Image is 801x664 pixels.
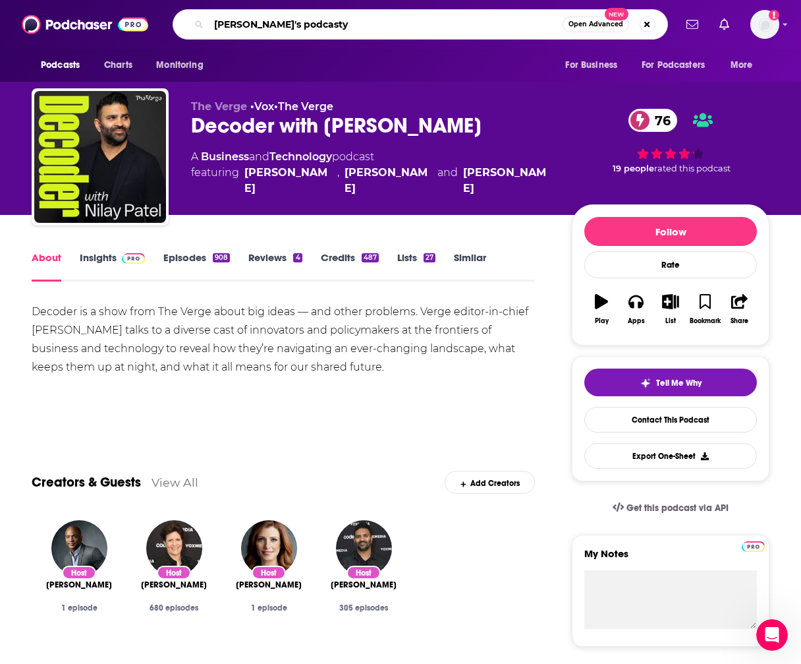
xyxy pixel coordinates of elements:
[584,251,757,278] div: Rate
[602,492,739,524] a: Get this podcast via API
[681,13,704,36] a: Show notifications dropdown
[236,580,302,590] span: [PERSON_NAME]
[665,317,676,325] div: List
[213,253,230,262] div: 908
[337,165,339,196] span: ,
[628,317,645,325] div: Apps
[605,8,628,20] span: New
[619,286,653,333] button: Apps
[156,56,203,75] span: Monitoring
[750,10,779,39] img: User Profile
[714,13,734,36] a: Show notifications dropdown
[32,53,97,78] button: open menu
[269,150,332,163] a: Technology
[584,547,757,570] label: My Notes
[22,12,148,37] img: Podchaser - Follow, Share and Rate Podcasts
[584,369,757,396] button: tell me why sparkleTell Me Why
[565,56,617,75] span: For Business
[331,580,397,590] span: [PERSON_NAME]
[690,317,721,325] div: Bookmark
[34,91,166,223] img: Decoder with Nilay Patel
[731,317,748,325] div: Share
[252,566,286,580] div: Host
[232,603,306,613] div: 1 episode
[249,150,269,163] span: and
[362,253,379,262] div: 487
[556,53,634,78] button: open menu
[163,251,230,282] a: Episodes908
[122,253,145,264] img: Podchaser Pro
[723,286,757,333] button: Share
[769,10,779,20] svg: Add a profile image
[32,474,141,491] a: Creators & Guests
[46,580,112,590] span: [PERSON_NAME]
[191,149,551,196] div: A podcast
[191,165,551,196] span: featuring
[274,100,333,113] span: •
[141,580,207,590] span: [PERSON_NAME]
[756,619,788,651] iframe: Intercom live chat
[653,286,688,333] button: List
[397,251,435,282] a: Lists27
[345,165,432,196] a: Kara Swisher
[41,56,80,75] span: Podcasts
[141,580,207,590] a: Kara Swisher
[42,603,116,613] div: 1 episode
[248,251,302,282] a: Reviews4
[742,541,765,552] img: Podchaser Pro
[321,251,379,282] a: Credits487
[104,56,132,75] span: Charts
[731,56,753,75] span: More
[336,520,392,576] img: Nilay Patel
[633,53,724,78] button: open menu
[137,603,211,613] div: 680 episodes
[656,378,702,388] span: Tell Me Why
[146,520,202,576] img: Kara Swisher
[191,100,247,113] span: The Verge
[595,317,609,325] div: Play
[437,165,458,196] span: and
[278,100,333,113] a: The Verge
[628,109,677,132] a: 76
[584,407,757,433] a: Contact This Podcast
[244,165,332,196] a: Nilay Patel
[584,443,757,469] button: Export One-Sheet
[563,16,629,32] button: Open AdvancedNew
[327,603,400,613] div: 305 episodes
[346,566,381,580] div: Host
[613,164,654,173] span: 19 people
[80,251,145,282] a: InsightsPodchaser Pro
[293,253,302,262] div: 4
[640,378,651,388] img: tell me why sparkle
[46,580,112,590] a: Jon Fortt
[568,21,623,28] span: Open Advanced
[654,164,731,173] span: rated this podcast
[331,580,397,590] a: Nilay Patel
[424,253,435,262] div: 27
[236,580,302,590] a: Julia Boorstin
[241,520,297,576] img: Julia Boorstin
[209,14,563,35] input: Search podcasts, credits, & more...
[152,475,198,489] a: View All
[445,471,535,494] div: Add Creators
[201,150,249,163] a: Business
[157,566,191,580] div: Host
[642,109,677,132] span: 76
[750,10,779,39] button: Show profile menu
[62,566,96,580] div: Host
[173,9,668,40] div: Search podcasts, credits, & more...
[250,100,274,113] span: •
[584,286,619,333] button: Play
[642,56,705,75] span: For Podcasters
[51,520,107,576] img: Jon Fortt
[454,251,486,282] a: Similar
[584,217,757,246] button: Follow
[32,251,61,282] a: About
[626,502,729,514] span: Get this podcast via API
